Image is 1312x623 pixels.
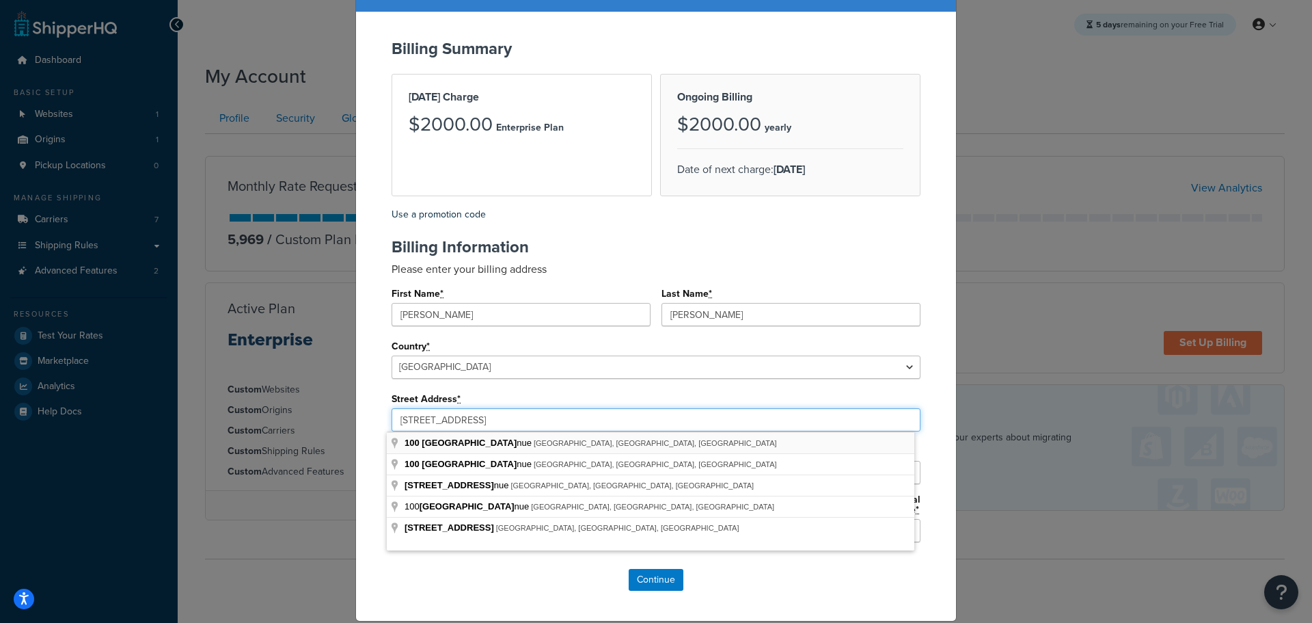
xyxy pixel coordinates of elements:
[422,438,517,448] span: [GEOGRAPHIC_DATA]
[510,481,754,490] span: [GEOGRAPHIC_DATA], [GEOGRAPHIC_DATA], [GEOGRAPHIC_DATA]
[677,114,761,135] h3: $2000.00
[457,392,461,406] abbr: required
[426,339,430,354] abbr: required
[916,503,919,517] abbr: required
[765,118,791,137] p: yearly
[392,408,920,432] input: Enter a location
[405,459,534,469] span: nue
[629,569,683,591] input: Continue
[409,91,635,103] h2: [DATE] Charge
[677,160,903,179] p: Date of next charge:
[420,501,515,512] span: [GEOGRAPHIC_DATA]
[392,238,920,256] h2: Billing Information
[774,161,805,177] strong: [DATE]
[534,439,777,447] span: [GEOGRAPHIC_DATA], [GEOGRAPHIC_DATA], [GEOGRAPHIC_DATA]
[392,261,920,277] p: Please enter your billing address
[534,460,777,468] span: [GEOGRAPHIC_DATA], [GEOGRAPHIC_DATA], [GEOGRAPHIC_DATA]
[661,289,713,300] label: Last Name
[392,40,920,57] h2: Billing Summary
[709,287,712,301] abbr: required
[405,522,494,533] span: [STREET_ADDRESS]
[677,91,903,103] h2: Ongoing Billing
[392,341,430,352] label: Country
[405,480,494,490] span: [STREET_ADDRESS]
[496,118,564,137] p: Enterprise Plan
[405,438,420,448] span: 100
[405,480,510,490] span: nue
[531,503,774,511] span: [GEOGRAPHIC_DATA], [GEOGRAPHIC_DATA], [GEOGRAPHIC_DATA]
[392,394,461,405] label: Street Address
[405,501,531,512] span: 100 nue
[405,438,534,448] span: nue
[405,459,420,469] span: 100
[392,289,444,300] label: First Name
[392,207,486,222] a: Use a promotion code
[440,287,443,301] abbr: required
[409,114,493,135] h3: $2000.00
[496,524,739,532] span: [GEOGRAPHIC_DATA], [GEOGRAPHIC_DATA], [GEOGRAPHIC_DATA]
[422,459,517,469] span: [GEOGRAPHIC_DATA]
